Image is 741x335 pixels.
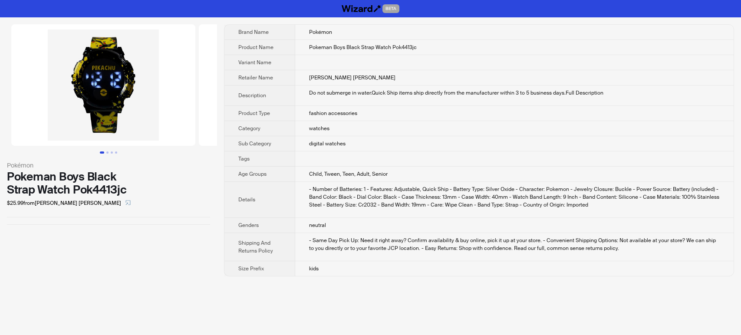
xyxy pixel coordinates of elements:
span: watches [309,125,329,132]
div: Do not submerge in water.Quick Ship items ship directly from the manufacturer within 3 to 5 busin... [309,89,720,97]
span: Genders [238,222,259,229]
span: Pokémon [309,29,332,36]
span: Product Type [238,110,270,117]
span: digital watches [309,140,346,147]
span: BETA [382,4,399,13]
span: fashion accessories [309,110,357,117]
div: - Same Day Pick Up: Need it right away? Confirm availability & buy online, pick it up at your sto... [309,236,720,252]
span: select [125,200,131,205]
span: neutral [309,222,326,229]
span: Brand Name [238,29,269,36]
div: Pokeman Boys Black Strap Watch Pok4413jc [7,170,210,196]
span: Size Prefix [238,265,264,272]
button: Go to slide 2 [106,151,109,154]
span: kids [309,265,319,272]
div: - Number of Batteries: 1 - Features: Adjustable, Quick Ship - Battery Type: Silver Oxide - Charac... [309,185,720,209]
span: Product Name [238,44,273,51]
span: Description [238,92,266,99]
span: Pokeman Boys Black Strap Watch Pok4413jc [309,44,417,51]
span: Shipping And Returns Policy [238,240,273,254]
span: Sub Category [238,140,271,147]
span: Variant Name [238,59,271,66]
img: Pokeman Boys Black Strap Watch Pok4413jc image 2 [199,24,383,146]
span: Details [238,196,255,203]
span: Age Groups [238,171,267,177]
button: Go to slide 1 [100,151,104,154]
img: Pokeman Boys Black Strap Watch Pok4413jc image 1 [11,24,195,146]
div: Pokémon [7,161,210,170]
div: $25.99 from [PERSON_NAME] [PERSON_NAME] [7,196,210,210]
span: Retailer Name [238,74,273,81]
span: Child, Tween, Teen, Adult, Senior [309,171,388,177]
button: Go to slide 4 [115,151,117,154]
span: Tags [238,155,250,162]
span: [PERSON_NAME] [PERSON_NAME] [309,74,395,81]
span: Category [238,125,260,132]
button: Go to slide 3 [111,151,113,154]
